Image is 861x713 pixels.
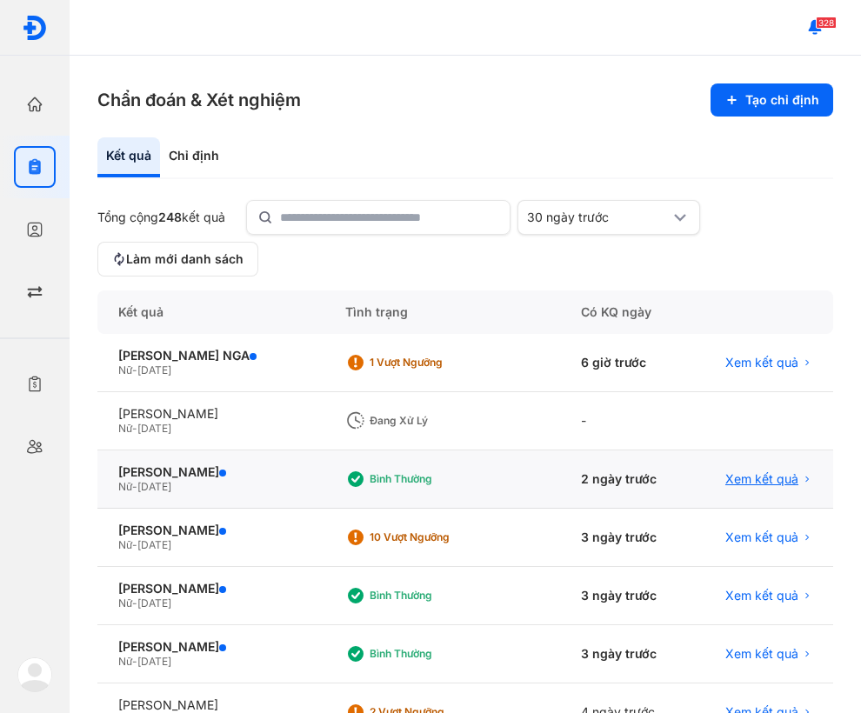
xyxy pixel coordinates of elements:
div: [PERSON_NAME] [118,523,304,538]
img: logo [17,657,52,692]
div: Chỉ định [160,137,228,177]
span: - [132,422,137,435]
button: Làm mới danh sách [97,242,258,277]
div: Bình thường [370,589,509,603]
div: Đang xử lý [370,414,509,428]
div: [PERSON_NAME] [118,464,304,480]
button: Tạo chỉ định [711,83,833,117]
span: Nữ [118,363,132,376]
span: Làm mới danh sách [126,251,244,267]
div: Bình thường [370,647,509,661]
div: Kết quả [97,137,160,177]
span: Xem kết quả [725,355,798,370]
span: [DATE] [137,538,171,551]
div: [PERSON_NAME] [118,639,304,655]
span: Nữ [118,422,132,435]
span: - [132,538,137,551]
div: 30 ngày trước [527,210,670,225]
span: [DATE] [137,422,171,435]
span: Nữ [118,596,132,610]
div: Kết quả [97,290,324,334]
span: Nữ [118,538,132,551]
div: 10 Vượt ngưỡng [370,530,509,544]
span: [DATE] [137,363,171,376]
div: 3 ngày trước [560,567,691,625]
span: Nữ [118,655,132,668]
div: 3 ngày trước [560,509,691,567]
span: Xem kết quả [725,471,798,487]
div: Bình thường [370,472,509,486]
span: Xem kết quả [725,646,798,662]
div: 2 ngày trước [560,450,691,509]
h3: Chẩn đoán & Xét nghiệm [97,88,301,112]
div: 3 ngày trước [560,625,691,683]
span: - [132,363,137,376]
div: 1 Vượt ngưỡng [370,356,509,370]
span: 328 [816,17,837,29]
div: Có KQ ngày [560,290,691,334]
div: - [560,392,691,450]
span: 248 [158,210,182,224]
div: Tình trạng [324,290,560,334]
span: Xem kết quả [725,530,798,545]
div: Tổng cộng kết quả [97,210,225,225]
img: logo [22,15,48,41]
span: [DATE] [137,655,171,668]
span: [DATE] [137,480,171,493]
div: [PERSON_NAME] [118,581,304,596]
div: [PERSON_NAME] [118,406,304,422]
span: - [132,596,137,610]
span: - [132,480,137,493]
span: Nữ [118,480,132,493]
div: [PERSON_NAME] [118,697,304,713]
span: Xem kết quả [725,588,798,603]
div: 6 giờ trước [560,334,691,392]
span: [DATE] [137,596,171,610]
div: [PERSON_NAME] NGA [118,348,304,363]
span: - [132,655,137,668]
